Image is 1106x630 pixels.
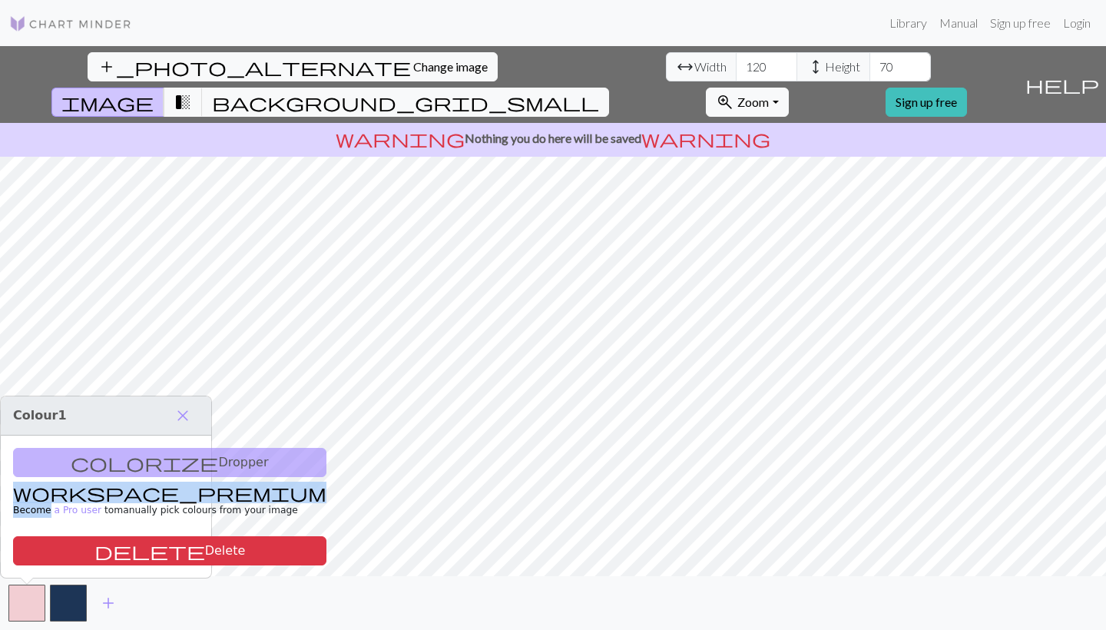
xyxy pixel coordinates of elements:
[174,91,192,113] span: transition_fade
[88,52,498,81] button: Change image
[1018,46,1106,123] button: Help
[94,540,205,562] span: delete
[706,88,788,117] button: Zoom
[13,408,67,423] span: Colour 1
[641,128,770,149] span: warning
[933,8,984,38] a: Manual
[89,589,127,618] button: Add color
[212,91,599,113] span: background_grid_small
[9,15,132,33] img: Logo
[1057,8,1097,38] a: Login
[676,56,694,78] span: arrow_range
[413,59,488,74] span: Change image
[336,128,465,149] span: warning
[984,8,1057,38] a: Sign up free
[61,91,154,113] span: image
[694,58,727,76] span: Width
[883,8,933,38] a: Library
[13,482,326,503] span: workspace_premium
[1025,74,1099,95] span: help
[167,403,199,429] button: Close
[886,88,967,117] a: Sign up free
[806,56,825,78] span: height
[825,58,860,76] span: Height
[13,489,326,516] small: to manually pick colours from your image
[98,56,411,78] span: add_photo_alternate
[6,129,1100,148] p: Nothing you do here will be saved
[737,94,769,109] span: Zoom
[99,592,118,614] span: add
[174,405,192,426] span: close
[716,91,734,113] span: zoom_in
[13,536,326,565] button: Delete color
[13,489,326,516] a: Become a Pro user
